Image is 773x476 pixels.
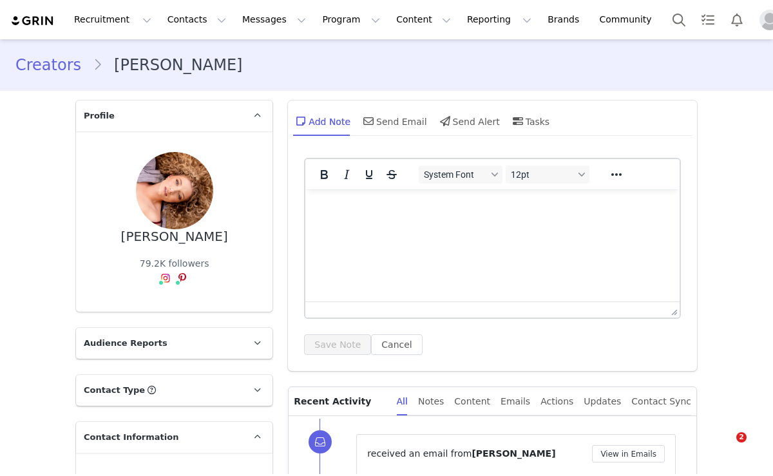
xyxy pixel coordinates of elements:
span: received an email from [367,448,472,459]
button: Program [314,5,388,34]
button: Fonts [419,166,502,184]
div: Updates [584,387,621,416]
div: Emails [501,387,530,416]
button: Cancel [371,334,422,355]
button: Italic [336,166,358,184]
button: Font sizes [506,166,589,184]
p: Recent Activity [294,387,386,415]
div: Send Email [361,106,427,137]
div: 79.2K followers [140,257,209,271]
div: Add Note [293,106,350,137]
div: [PERSON_NAME] [121,229,228,244]
button: Messages [234,5,314,34]
div: Actions [540,387,573,416]
button: Save Note [304,334,371,355]
div: Tasks [510,106,550,137]
div: Send Alert [437,106,500,137]
button: View in Emails [592,445,665,462]
iframe: Intercom live chat [710,432,741,463]
span: System Font [424,169,487,180]
button: Notifications [723,5,751,34]
span: Profile [84,109,115,122]
div: Contact Sync [631,387,691,416]
div: All [397,387,408,416]
button: Contacts [160,5,234,34]
div: Notes [418,387,444,416]
button: Reporting [459,5,539,34]
a: Brands [540,5,591,34]
div: Press the Up and Down arrow keys to resize the editor. [666,302,680,318]
span: Contact Information [84,431,178,444]
button: Content [388,5,459,34]
button: Underline [358,166,380,184]
a: Community [592,5,665,34]
span: Contact Type [84,384,145,397]
iframe: Rich Text Area [305,189,680,301]
button: Strikethrough [381,166,403,184]
button: Reveal or hide additional toolbar items [606,166,627,184]
a: Tasks [694,5,722,34]
img: grin logo [10,15,55,27]
span: [PERSON_NAME] [472,448,555,459]
span: 2 [736,432,747,443]
button: Recruitment [66,5,159,34]
button: Search [665,5,693,34]
a: Creators [15,53,93,77]
button: Bold [313,166,335,184]
img: 104e1ca0-baa3-4e80-9d0a-389954900ed7--s.jpg [136,152,213,229]
span: Audience Reports [84,337,167,350]
div: Content [454,387,490,416]
img: instagram.svg [160,273,171,283]
span: 12pt [511,169,574,180]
